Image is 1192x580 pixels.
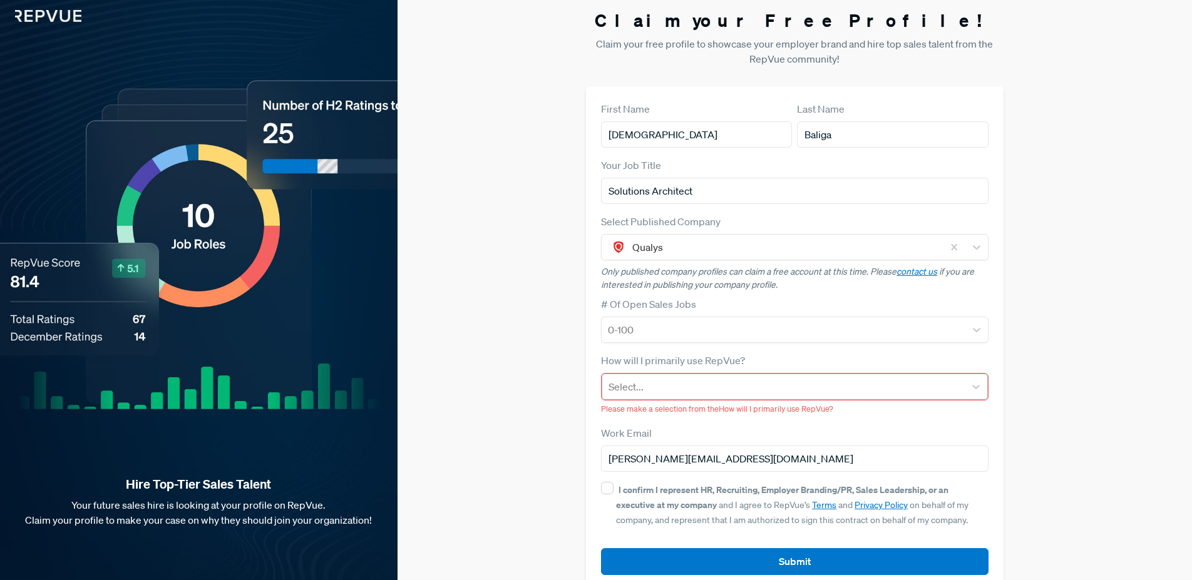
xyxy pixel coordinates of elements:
span: Please make a selection from the How will I primarily use RepVue? [601,404,833,414]
a: Terms [812,499,836,511]
input: Email [601,445,988,472]
a: contact us [897,266,937,277]
a: Privacy Policy [855,499,908,511]
label: Work Email [601,425,652,440]
label: Last Name [797,101,845,116]
label: How will I primarily use RepVue? [601,353,745,368]
p: Your future sales hire is looking at your profile on RepVue. Claim your profile to make your case... [20,497,378,527]
p: Claim your free profile to showcase your employer brand and hire top sales talent from the RepVue... [586,36,1003,66]
button: Submit [601,548,988,575]
p: Only published company profiles can claim a free account at this time. Please if you are interest... [601,265,988,292]
input: First Name [601,121,792,148]
h3: Claim your Free Profile! [586,10,1003,31]
label: Select Published Company [601,214,721,229]
input: Last Name [797,121,988,148]
label: # Of Open Sales Jobs [601,297,696,312]
span: and I agree to RepVue’s and on behalf of my company, and represent that I am authorized to sign t... [616,484,968,526]
label: Your Job Title [601,158,661,173]
input: Title [601,178,988,204]
strong: Hire Top-Tier Sales Talent [20,476,378,492]
strong: I confirm I represent HR, Recruiting, Employer Branding/PR, Sales Leadership, or an executive at ... [616,484,948,511]
label: First Name [601,101,650,116]
img: Qualys [611,240,626,255]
